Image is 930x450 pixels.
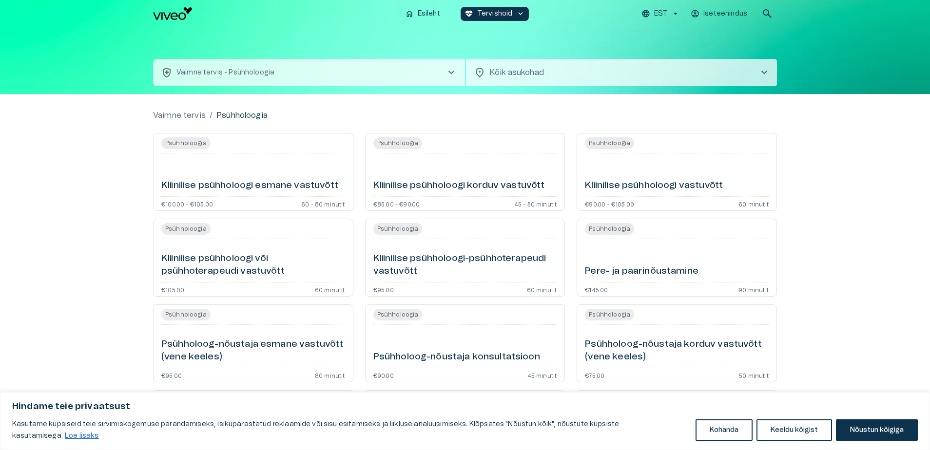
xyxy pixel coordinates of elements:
[654,9,667,19] p: EST
[373,351,540,364] h6: Psühholoog-nõustaja konsultatsioon
[640,7,681,21] button: EST
[373,286,394,292] p: €95.00
[365,219,565,297] a: Open service booking details
[585,265,698,278] h6: Pere- ja paarinõustamine
[738,286,769,292] p: 90 minutit
[373,309,423,320] span: Psühholoogia
[161,137,211,149] span: Psühholoogia
[401,7,445,21] button: homeEsileht
[161,223,211,235] span: Psühholoogia
[489,67,743,78] p: Kõik asukohad
[585,201,634,206] p: €90.00 - €105.00
[161,372,182,378] p: €95.00
[12,418,688,442] p: Kasutame küpsiseid teie sirvimiskogemuse parandamiseks, isikupärastatud reklaamide või sisu esita...
[585,372,604,378] p: €75.00
[585,223,634,235] span: Psühholoogia
[161,286,184,292] p: €105.00
[585,286,608,292] p: €145.00
[50,8,64,16] span: Help
[474,67,485,78] span: location_on
[689,7,750,21] button: Iseteenindus
[477,9,513,19] p: Tervishoid
[585,338,769,364] h6: Psühholoog-nõustaja korduv vastuvõtt (vene keeles)
[585,179,723,192] h6: Kliinilise psühholoogi vastuvõtt
[373,223,423,235] span: Psühholoogia
[315,286,345,292] p: 60 minutit
[373,252,557,278] h6: Kliinilise psühholoogi-psühhoterapeudi vastuvõtt
[577,219,777,297] a: Open service booking details
[446,67,457,78] span: chevron_right
[153,304,353,382] a: Open service booking details
[405,9,414,18] span: home
[836,419,918,441] button: Nõustun kõigiga
[585,309,634,320] span: Psühholoogia
[161,67,173,78] span: health_and_safety
[153,110,206,121] a: Vaimne tervis
[153,7,192,20] img: Viveo logo
[514,201,557,206] p: 45 - 50 minutit
[373,372,394,378] p: €90.00
[216,110,268,121] p: Psühholoogia
[153,59,465,86] button: health_and_safetyVaimne tervis - Psühholoogiachevron_right
[527,372,557,378] p: 45 minutit
[696,419,753,441] button: Kohanda
[761,8,773,19] span: search
[373,179,545,192] h6: Kliinilise psühholoogi korduv vastuvõtt
[210,110,213,121] p: /
[585,137,634,149] span: Psühholoogia
[516,9,525,18] span: keyboard_arrow_down
[161,179,338,192] h6: Kliinilise psühholoogi esmane vastuvõtt
[465,9,473,18] span: ecg_heart
[161,338,345,364] h6: Psühholoog-nõustaja esmane vastuvõtt (vene keeles)
[418,9,440,19] p: Esileht
[703,9,747,19] p: Iseteenindus
[301,201,345,206] p: 60 - 80 minutit
[153,219,353,297] a: Open service booking details
[739,372,769,378] p: 50 minutit
[315,372,345,378] p: 80 minutit
[756,419,832,441] button: Keeldu kõigist
[757,4,777,23] button: open search modal
[373,137,423,149] span: Psühholoogia
[365,304,565,382] a: Open service booking details
[738,201,769,206] p: 60 minutit
[153,7,397,20] a: Navigate to homepage
[527,286,557,292] p: 60 minutit
[758,67,770,78] span: chevron_right
[373,201,420,206] p: €85.00 - €90.00
[12,401,918,412] p: Hindame teie privaatsust
[461,7,529,21] button: ecg_heartTervishoidkeyboard_arrow_down
[577,133,777,211] a: Open service booking details
[577,304,777,382] a: Open service booking details
[161,309,211,320] span: Psühholoogia
[161,201,213,206] p: €100.00 - €105.00
[64,432,99,440] a: Loe lisaks
[161,252,345,278] h6: Kliinilise psühholoogi või psühhoterapeudi vastuvõtt
[176,68,274,78] p: Vaimne tervis - Psühholoogia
